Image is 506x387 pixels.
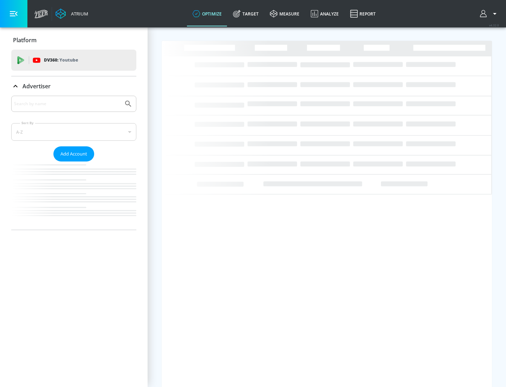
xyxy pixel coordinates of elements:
[22,82,51,90] p: Advertiser
[11,76,136,96] div: Advertiser
[13,36,37,44] p: Platform
[11,50,136,71] div: DV360: Youtube
[14,99,121,108] input: Search by name
[68,11,88,17] div: Atrium
[11,96,136,230] div: Advertiser
[305,1,344,26] a: Analyze
[187,1,227,26] a: optimize
[11,161,136,230] nav: list of Advertiser
[56,8,88,19] a: Atrium
[60,150,87,158] span: Add Account
[11,30,136,50] div: Platform
[489,23,499,27] span: v 4.32.0
[227,1,264,26] a: Target
[20,121,35,125] label: Sort By
[44,56,78,64] p: DV360:
[344,1,381,26] a: Report
[264,1,305,26] a: measure
[53,146,94,161] button: Add Account
[11,123,136,141] div: A-Z
[59,56,78,64] p: Youtube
